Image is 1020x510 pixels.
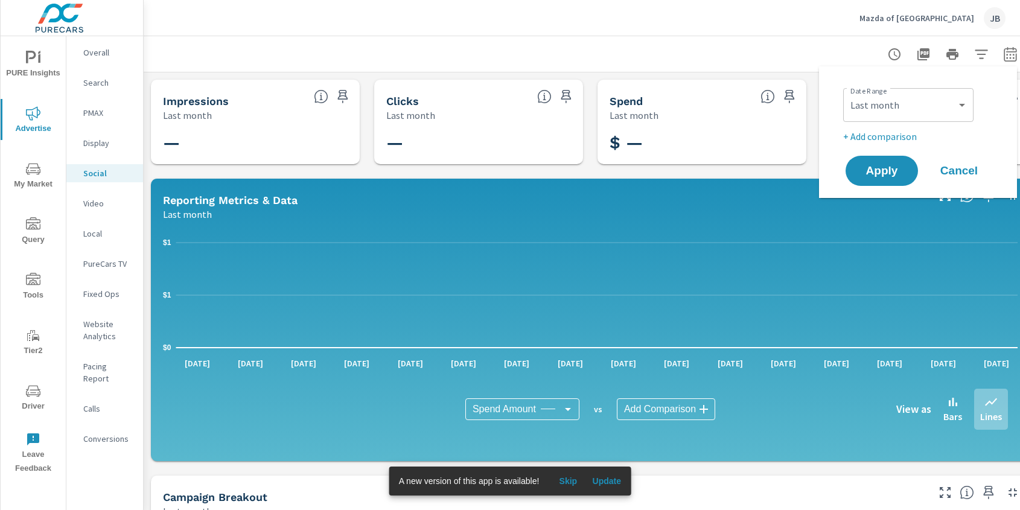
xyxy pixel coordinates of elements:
button: "Export Report to PDF" [911,42,936,66]
span: A new version of this app is available! [399,476,540,486]
h5: Clicks [386,95,419,107]
p: Search [83,77,133,89]
div: Local [66,225,143,243]
p: Display [83,137,133,149]
button: Apply [846,156,918,186]
p: [DATE] [229,357,272,369]
span: This is a summary of Social performance results by campaign. Each column can be sorted. [960,485,974,500]
span: Save this to your personalized report [333,87,352,106]
p: [DATE] [869,357,911,369]
div: Calls [66,400,143,418]
text: $1 [163,291,171,299]
span: Tier2 [4,328,62,358]
p: [DATE] [336,357,378,369]
p: Fixed Ops [83,288,133,300]
span: The amount of money spent on advertising during the period. [760,89,775,104]
span: Leave Feedback [4,432,62,476]
p: Social [83,167,133,179]
button: Skip [549,471,587,491]
div: nav menu [1,36,66,480]
span: Skip [553,476,582,486]
span: My Market [4,162,62,191]
p: Mazda of [GEOGRAPHIC_DATA] [859,13,974,24]
div: Add Comparison [617,398,715,420]
div: PureCars TV [66,255,143,273]
p: Video [83,197,133,209]
div: PMAX [66,104,143,122]
div: Display [66,134,143,152]
p: Local [83,228,133,240]
div: Overall [66,43,143,62]
h3: $ — [610,133,794,153]
div: Social [66,164,143,182]
span: Query [4,217,62,247]
span: Save this to your personalized report [979,483,998,502]
p: PMAX [83,107,133,119]
p: Website Analytics [83,318,133,342]
p: [DATE] [975,357,1018,369]
div: Pacing Report [66,357,143,387]
h5: Impressions [163,95,229,107]
h5: Spend [610,95,643,107]
text: $1 [163,238,171,247]
span: PURE Insights [4,51,62,80]
p: [DATE] [709,357,751,369]
span: Driver [4,384,62,413]
span: Tools [4,273,62,302]
p: Conversions [83,433,133,445]
p: Last month [386,108,435,123]
p: Overall [83,46,133,59]
h6: View as [896,403,931,415]
h3: — [163,133,348,153]
button: Make Fullscreen [936,483,955,502]
p: Bars [943,409,962,424]
p: Last month [163,207,212,222]
p: Lines [980,409,1002,424]
span: The number of times an ad was clicked by a consumer. [537,89,552,104]
text: $0 [163,343,171,352]
button: Update [587,471,626,491]
p: [DATE] [815,357,858,369]
span: Add Comparison [624,403,696,415]
span: Apply [858,165,906,176]
p: [DATE] [762,357,805,369]
p: Calls [83,403,133,415]
p: Pacing Report [83,360,133,384]
h3: — [386,133,571,153]
p: [DATE] [442,357,485,369]
p: vs [579,404,617,415]
div: Spend Amount [465,398,579,420]
p: PureCars TV [83,258,133,270]
div: Conversions [66,430,143,448]
div: JB [984,7,1006,29]
div: Website Analytics [66,315,143,345]
button: Print Report [940,42,964,66]
span: Cancel [935,165,983,176]
div: Search [66,74,143,92]
p: [DATE] [282,357,325,369]
h5: Campaign Breakout [163,491,267,503]
span: Save this to your personalized report [780,87,799,106]
h5: Reporting Metrics & Data [163,194,298,206]
p: + Add comparison [843,129,998,144]
p: [DATE] [655,357,698,369]
p: [DATE] [176,357,218,369]
p: [DATE] [602,357,645,369]
p: [DATE] [496,357,538,369]
p: [DATE] [922,357,964,369]
p: Last month [610,108,658,123]
span: Advertise [4,106,62,136]
p: Last month [163,108,212,123]
button: Cancel [923,156,995,186]
span: Save this to your personalized report [556,87,576,106]
button: Apply Filters [969,42,993,66]
span: The number of times an ad was shown on your behalf. [314,89,328,104]
div: Video [66,194,143,212]
div: Fixed Ops [66,285,143,303]
p: [DATE] [549,357,591,369]
p: [DATE] [389,357,432,369]
span: Update [592,476,621,486]
span: Spend Amount [473,403,536,415]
